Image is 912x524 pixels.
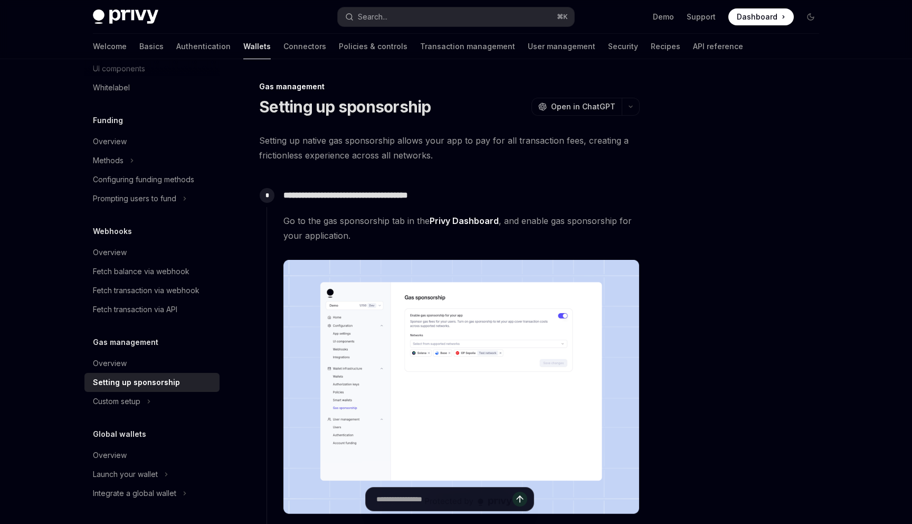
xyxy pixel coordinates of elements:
button: Open search [338,7,574,26]
div: Integrate a global wallet [93,487,176,500]
a: API reference [693,34,743,59]
button: Open in ChatGPT [531,98,622,116]
div: Fetch balance via webhook [93,265,189,278]
a: Recipes [651,34,680,59]
img: images/gas-sponsorship.png [283,260,639,514]
div: Search... [358,11,387,23]
a: Fetch transaction via webhook [84,281,220,300]
div: Overview [93,357,127,370]
a: Welcome [93,34,127,59]
a: Overview [84,132,220,151]
div: Overview [93,246,127,259]
a: Basics [139,34,164,59]
a: Connectors [283,34,326,59]
a: Transaction management [420,34,515,59]
a: Policies & controls [339,34,407,59]
a: Security [608,34,638,59]
a: Setting up sponsorship [84,373,220,392]
a: Overview [84,446,220,465]
a: Fetch balance via webhook [84,262,220,281]
h5: Gas management [93,336,158,349]
input: Ask a question... [376,488,512,511]
h1: Setting up sponsorship [259,97,431,116]
h5: Global wallets [93,428,146,441]
button: Toggle dark mode [802,8,819,25]
div: Setting up sponsorship [93,376,180,389]
a: Support [687,12,716,22]
a: Dashboard [728,8,794,25]
div: Overview [93,135,127,148]
div: Overview [93,449,127,462]
span: ⌘ K [557,13,568,21]
a: Authentication [176,34,231,59]
a: Overview [84,243,220,262]
a: Privy Dashboard [430,216,499,227]
span: Go to the gas sponsorship tab in the , and enable gas sponsorship for your application. [283,213,639,243]
a: Fetch transaction via API [84,300,220,319]
button: Toggle Prompting users to fund section [84,189,220,208]
div: Fetch transaction via API [93,303,177,316]
div: Prompting users to fund [93,192,176,205]
a: Overview [84,354,220,373]
span: Dashboard [737,12,777,22]
img: dark logo [93,10,158,24]
a: Wallets [243,34,271,59]
span: Open in ChatGPT [551,101,615,112]
div: Gas management [259,81,640,92]
button: Toggle Custom setup section [84,392,220,411]
button: Toggle Launch your wallet section [84,465,220,484]
div: Fetch transaction via webhook [93,284,199,297]
a: Demo [653,12,674,22]
div: Whitelabel [93,81,130,94]
div: Configuring funding methods [93,173,194,186]
span: Setting up native gas sponsorship allows your app to pay for all transaction fees, creating a fri... [259,133,640,163]
button: Send message [512,492,527,507]
a: User management [528,34,595,59]
h5: Webhooks [93,225,132,238]
button: Toggle Integrate a global wallet section [84,484,220,503]
div: Custom setup [93,395,140,408]
button: Toggle Methods section [84,151,220,170]
div: Launch your wallet [93,468,158,481]
div: Methods [93,154,123,167]
h5: Funding [93,114,123,127]
a: Configuring funding methods [84,170,220,189]
a: Whitelabel [84,78,220,97]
